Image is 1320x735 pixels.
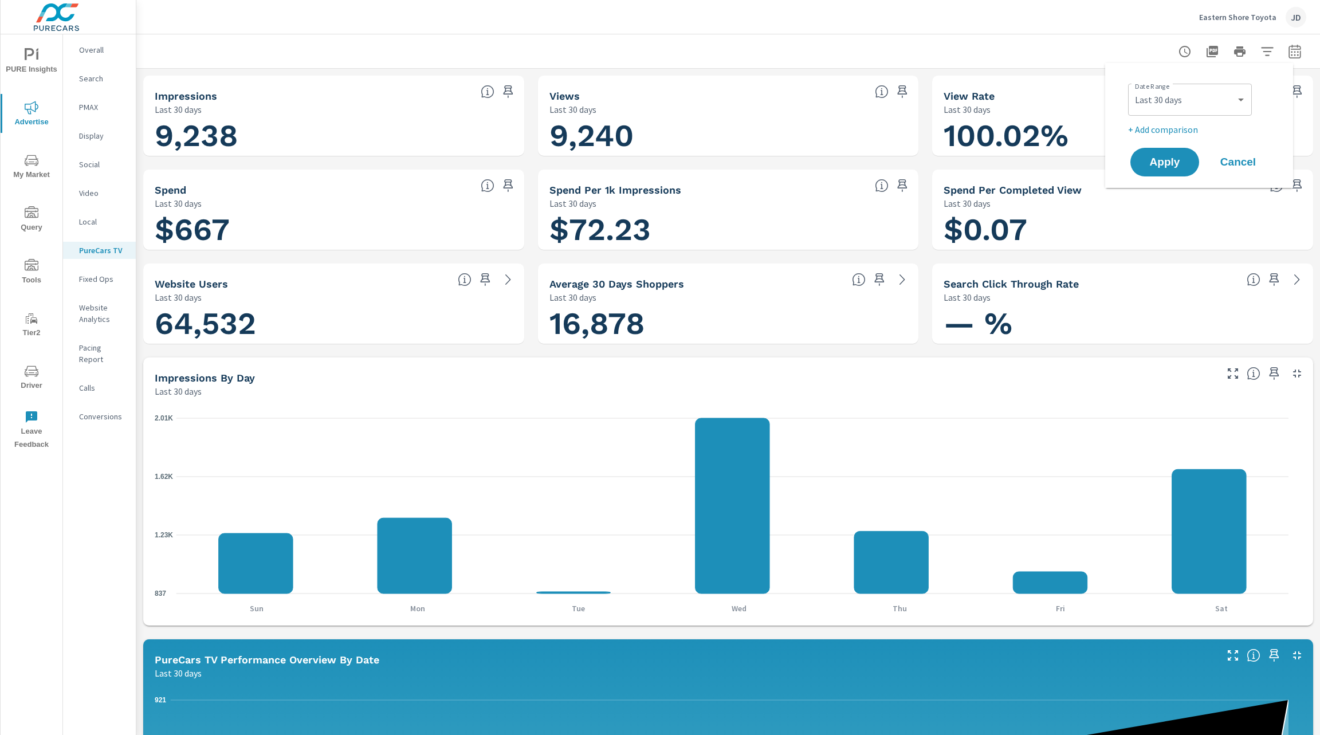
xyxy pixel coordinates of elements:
[63,299,136,328] div: Website Analytics
[155,210,513,249] h1: $667
[944,90,995,102] h5: View Rate
[1201,40,1224,63] button: "Export Report to PDF"
[719,603,759,614] p: Wed
[481,85,494,99] span: Number of times your connected TV ad was presented to a user. [Source: This data is provided by t...
[155,384,202,398] p: Last 30 days
[398,603,438,614] p: Mon
[558,603,598,614] p: Tue
[4,364,59,392] span: Driver
[155,196,202,210] p: Last 30 days
[549,304,907,343] h1: 16,878
[549,290,596,304] p: Last 30 days
[63,270,136,288] div: Fixed Ops
[155,116,513,155] h1: 9,238
[1256,40,1279,63] button: Apply Filters
[4,154,59,182] span: My Market
[1247,367,1260,380] span: The number of impressions, broken down by the day of the week they occurred.
[1288,646,1306,665] button: Minimize Widget
[458,273,472,286] span: Unique website visitors over the selected time period. [Source: Website Analytics]
[79,73,127,84] p: Search
[1040,603,1081,614] p: Fri
[79,302,127,325] p: Website Analytics
[4,206,59,234] span: Query
[155,589,166,598] text: 837
[1228,40,1251,63] button: Print Report
[893,270,912,289] a: See more details in report
[893,176,912,195] span: Save this to your personalized report
[4,48,59,76] span: PURE Insights
[944,210,1302,249] h1: $0.07
[1199,12,1276,22] p: Eastern Shore Toyota
[852,273,866,286] span: A rolling 30 day total of daily Shoppers on the dealership website, averaged over the selected da...
[4,101,59,129] span: Advertise
[63,408,136,425] div: Conversions
[79,411,127,422] p: Conversions
[944,184,1082,196] h5: Spend Per Completed View
[944,304,1302,343] h1: — %
[155,696,166,704] text: 921
[79,245,127,256] p: PureCars TV
[870,270,889,289] span: Save this to your personalized report
[875,179,889,192] span: Total spend per 1,000 impressions. [Source: This data is provided by the video advertising platform]
[875,85,889,99] span: Number of times your connected TV ad was viewed completely by a user. [Source: This data is provi...
[944,290,991,304] p: Last 30 days
[1288,270,1306,289] a: See more details in report
[499,270,517,289] a: See more details in report
[944,116,1302,155] h1: 100.02%
[549,196,596,210] p: Last 30 days
[155,654,379,666] h5: PureCars TV Performance Overview By Date
[155,290,202,304] p: Last 30 days
[499,82,517,101] span: Save this to your personalized report
[879,603,920,614] p: Thu
[944,103,991,116] p: Last 30 days
[155,473,173,481] text: 1.62K
[237,603,277,614] p: Sun
[1224,364,1242,383] button: Make Fullscreen
[79,342,127,365] p: Pacing Report
[155,103,202,116] p: Last 30 days
[63,41,136,58] div: Overall
[155,304,513,343] h1: 64,532
[63,156,136,173] div: Social
[155,666,202,680] p: Last 30 days
[63,99,136,116] div: PMAX
[944,278,1079,290] h5: Search Click Through Rate
[549,278,684,290] h5: Average 30 Days Shoppers
[4,312,59,340] span: Tier2
[549,116,907,155] h1: 9,240
[79,216,127,227] p: Local
[481,179,494,192] span: Cost of your connected TV ad campaigns. [Source: This data is provided by the video advertising p...
[155,372,255,384] h5: Impressions by Day
[155,90,217,102] h5: Impressions
[549,90,580,102] h5: Views
[79,273,127,285] p: Fixed Ops
[63,184,136,202] div: Video
[1265,364,1283,383] span: Save this to your personalized report
[1247,273,1260,286] span: Percentage of users who viewed your campaigns who clicked through to your website. For example, i...
[63,339,136,368] div: Pacing Report
[1247,648,1260,662] span: Understand PureCars TV performance data over time and see how metrics compare to each other over ...
[79,382,127,394] p: Calls
[63,242,136,259] div: PureCars TV
[63,379,136,396] div: Calls
[79,101,127,113] p: PMAX
[1128,123,1275,136] p: + Add comparison
[4,410,59,451] span: Leave Feedback
[1201,603,1242,614] p: Sat
[893,82,912,101] span: Save this to your personalized report
[1265,270,1283,289] span: Save this to your personalized report
[1,34,62,456] div: nav menu
[155,184,186,196] h5: Spend
[549,184,681,196] h5: Spend Per 1k Impressions
[1204,148,1272,176] button: Cancel
[1288,176,1306,195] span: Save this to your personalized report
[79,187,127,199] p: Video
[1215,157,1261,167] span: Cancel
[1288,82,1306,101] span: Save this to your personalized report
[63,213,136,230] div: Local
[499,176,517,195] span: Save this to your personalized report
[63,127,136,144] div: Display
[79,44,127,56] p: Overall
[549,103,596,116] p: Last 30 days
[4,259,59,287] span: Tools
